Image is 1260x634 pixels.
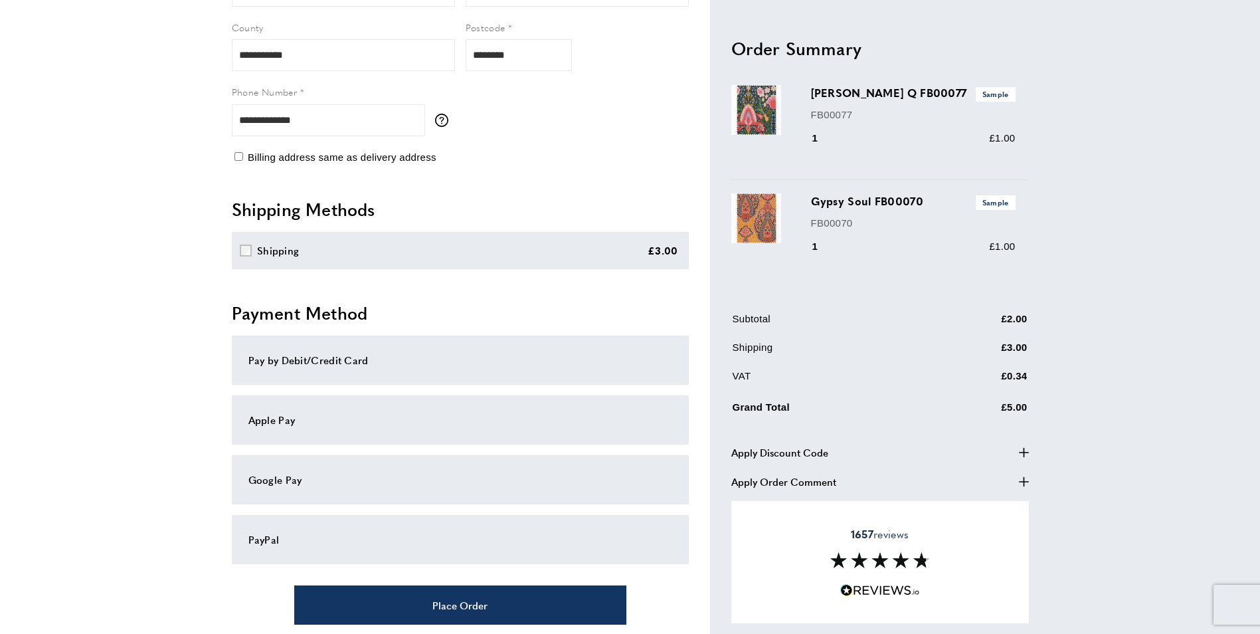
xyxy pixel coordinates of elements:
img: Reviews.io 5 stars [840,584,920,597]
td: £0.34 [936,368,1028,394]
button: Place Order [294,585,626,625]
h3: [PERSON_NAME] Q FB00077 [811,85,1016,101]
div: Google Pay [248,472,672,488]
img: Susie Q FB00077 [731,85,781,135]
span: Sample [976,195,1016,209]
p: FB00070 [811,215,1016,231]
td: Subtotal [733,311,935,337]
h2: Payment Method [232,301,689,325]
td: Grand Total [733,397,935,425]
h3: Gypsy Soul FB00070 [811,193,1016,209]
input: Billing address same as delivery address [234,152,243,161]
span: Apply Order Comment [731,473,836,489]
span: reviews [851,528,909,541]
div: 1 [811,239,837,255]
span: £1.00 [989,241,1015,252]
span: Postcode [466,21,505,34]
div: Shipping [257,243,299,259]
td: £5.00 [936,397,1028,425]
span: Phone Number [232,85,298,98]
div: Pay by Debit/Credit Card [248,352,672,368]
td: £3.00 [936,340,1028,366]
span: Apply Discount Code [731,444,828,460]
div: £3.00 [648,243,678,259]
div: 1 [811,130,837,146]
button: More information [435,114,455,127]
span: £1.00 [989,132,1015,144]
img: Reviews section [830,552,930,568]
td: Shipping [733,340,935,366]
img: Gypsy Soul FB00070 [731,193,781,243]
td: £2.00 [936,311,1028,337]
span: Sample [976,87,1016,101]
p: FB00077 [811,106,1016,122]
div: PayPal [248,532,672,548]
h2: Shipping Methods [232,197,689,221]
div: Apple Pay [248,412,672,428]
span: County [232,21,264,34]
td: VAT [733,368,935,394]
span: Billing address same as delivery address [248,152,436,163]
strong: 1657 [851,526,873,542]
h2: Order Summary [731,36,1029,60]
